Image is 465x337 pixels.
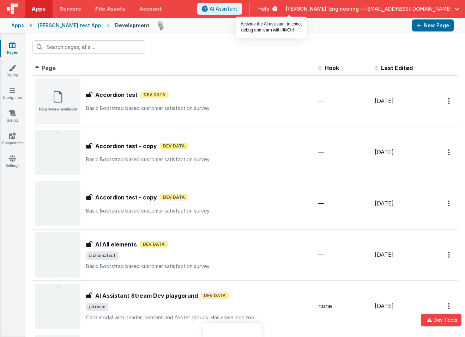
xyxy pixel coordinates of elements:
[156,21,165,30] img: 11ac31fe5dc3d0eff3fbbbf7b26fa6e1
[318,149,324,156] span: —
[444,94,455,108] button: Options
[86,303,108,311] span: /stream
[421,314,461,326] button: Dev Tools
[318,97,324,104] span: —
[86,251,119,260] span: /schematest
[375,200,394,207] span: [DATE]
[318,251,324,258] span: —
[95,5,126,12] span: File Assets
[160,194,188,201] span: Dev Data
[375,149,394,156] span: [DATE]
[375,302,394,309] span: [DATE]
[140,241,168,248] span: Dev Data
[95,291,198,300] h3: AI Assistant Stream Dev playgorund
[11,22,24,29] div: Apps
[32,5,46,12] span: Apps
[444,299,455,313] button: Options
[286,5,459,12] button: [PERSON_NAME]' Engineering — [EMAIL_ADDRESS][DOMAIN_NAME]
[32,40,145,54] input: Search pages, id's ...
[86,314,313,321] p: Card modal with header, content and footer groups. Has close icon too
[286,5,365,12] span: [PERSON_NAME]' Engineering —
[86,263,313,270] p: Basic Bootstrap based customer satisfaction survey
[86,156,313,163] p: Basic Bootstrap based customer satisfaction survey
[42,64,56,71] span: Page
[197,3,242,15] button: AI Assistant
[325,64,339,71] span: Hook
[210,5,237,12] span: AI Assistant
[95,91,138,99] h3: Accordion test
[95,240,137,249] h3: AI All elements
[95,142,157,150] h3: Accordion test - copy
[318,302,369,310] div: none
[444,196,455,211] button: Options
[375,251,394,258] span: [DATE]
[258,5,270,12] span: Help
[318,200,324,207] span: —
[95,193,157,202] h3: Accordion test - copy
[160,143,188,149] span: Dev Data
[60,5,81,12] span: Servers
[236,17,307,38] div: Activate the AI assistant to code, debug and learn with ⌘/Ctrl + '.'
[86,105,313,112] p: Basic Bootstrap based customer satisfaction survey
[38,22,101,29] div: [PERSON_NAME] test App
[375,97,394,104] span: [DATE]
[201,292,229,299] span: Dev Data
[140,92,169,98] span: Dev Data
[412,19,454,31] button: New Page
[86,207,313,214] p: Basic Bootstrap based customer satisfaction survey
[444,248,455,262] button: Options
[381,64,413,71] span: Last Edited
[115,22,150,29] div: Development
[444,145,455,159] button: Options
[365,5,452,12] span: [EMAIL_ADDRESS][DOMAIN_NAME]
